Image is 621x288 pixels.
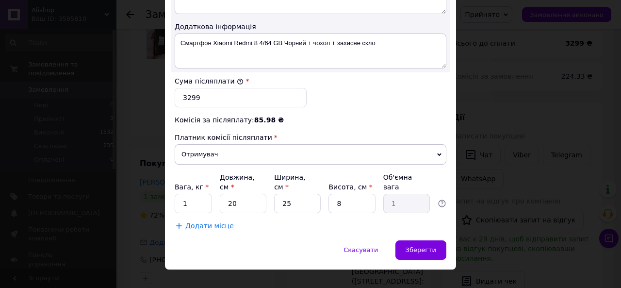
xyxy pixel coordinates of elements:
[175,34,446,68] textarea: Смартфон Xiaomi Redmi 8 4/64 GB Чорний + чохол + захисне скло
[175,144,446,165] span: Отримувач
[274,173,305,191] label: Ширина, см
[175,77,244,85] label: Сума післяплати
[220,173,255,191] label: Довжина, см
[328,183,372,191] label: Висота, см
[406,246,436,254] span: Зберегти
[343,246,378,254] span: Скасувати
[175,183,209,191] label: Вага, кг
[175,115,446,125] div: Комісія за післяплату:
[175,134,272,141] span: Платник комісії післяплати
[175,22,446,32] div: Додаткова інформація
[383,172,430,192] div: Об'ємна вага
[254,116,284,124] span: 85.98 ₴
[185,222,234,230] span: Додати місце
